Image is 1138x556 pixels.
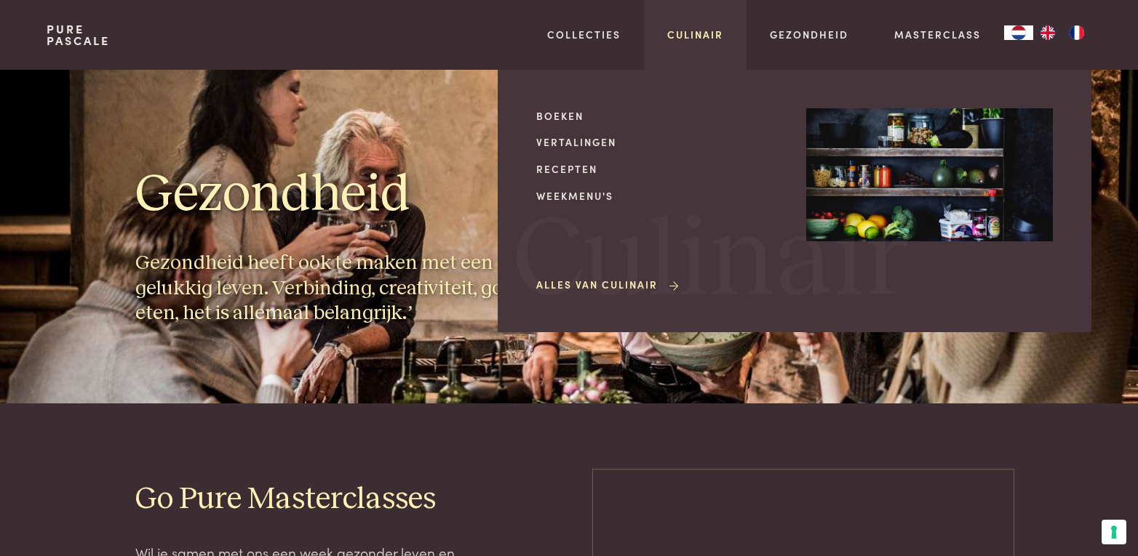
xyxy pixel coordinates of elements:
[1004,25,1033,40] a: NL
[536,108,783,124] a: Boeken
[1102,520,1126,544] button: Uw voorkeuren voor toestemming voor trackingtechnologieën
[513,206,909,317] span: Culinair
[1004,25,1033,40] div: Language
[536,188,783,204] a: Weekmenu's
[135,251,557,326] h3: Gezondheid heeft ook te maken met een gelukkig leven. Verbinding, creativiteit, goed eten, het is...
[536,134,783,150] a: Vertalingen
[667,27,723,42] a: Culinair
[547,27,621,42] a: Collecties
[1033,25,1091,40] ul: Language list
[536,277,681,292] a: Alles van Culinair
[536,161,783,177] a: Recepten
[1004,25,1091,40] aside: Language selected: Nederlands
[1033,25,1062,40] a: EN
[806,108,1053,242] img: Culinair
[47,23,110,47] a: PurePascale
[1062,25,1091,40] a: FR
[135,162,557,227] h1: Gezondheid
[770,27,848,42] a: Gezondheid
[135,480,469,519] h2: Go Pure Masterclasses
[894,27,981,42] a: Masterclass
